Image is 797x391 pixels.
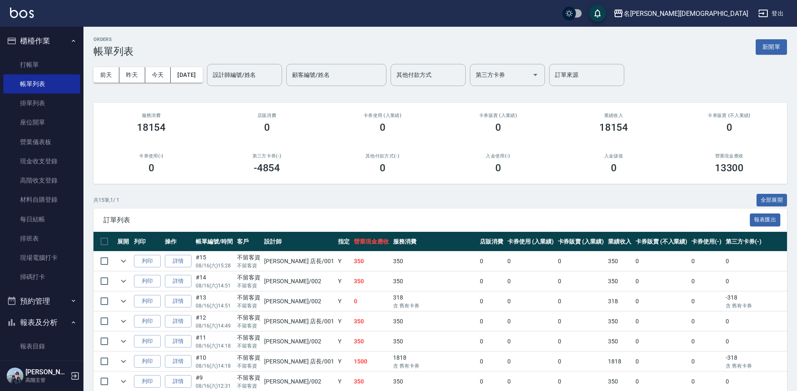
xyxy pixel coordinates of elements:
p: 不留客資 [237,342,260,350]
button: 列印 [134,335,161,348]
td: 0 [556,272,606,291]
button: 全部展開 [757,194,787,207]
h2: 營業現金應收 [681,153,777,159]
button: 報表及分析 [3,312,80,333]
button: 名[PERSON_NAME][DEMOGRAPHIC_DATA] [610,5,752,22]
a: 每日結帳 [3,210,80,229]
button: 櫃檯作業 [3,30,80,52]
th: 服務消費 [391,232,478,251]
a: 材料自購登錄 [3,190,80,209]
td: 350 [606,251,633,271]
button: 預約管理 [3,290,80,312]
button: expand row [117,375,130,388]
td: [PERSON_NAME] /002 [262,272,336,291]
button: expand row [117,255,130,267]
p: 08/16 (六) 14:51 [196,282,233,289]
a: 掛單列表 [3,94,80,113]
button: Open [529,68,542,81]
td: 0 [556,312,606,331]
a: 高階收支登錄 [3,171,80,190]
h2: 業績收入 [566,113,661,118]
button: [DATE] [171,67,202,83]
img: Logo [10,8,34,18]
td: #14 [194,272,235,291]
button: 登出 [755,6,787,21]
td: Y [336,312,352,331]
th: 卡券使用(-) [689,232,724,251]
a: 詳情 [165,355,192,368]
h3: 帳單列表 [93,46,134,57]
h3: 0 [380,162,386,174]
td: 350 [391,312,478,331]
a: 詳情 [165,275,192,288]
div: 不留客資 [237,333,260,342]
p: 08/16 (六) 14:18 [196,342,233,350]
button: save [589,5,606,22]
td: 318 [391,292,478,311]
td: 0 [478,292,505,311]
h3: 0 [495,122,501,133]
a: 詳情 [165,335,192,348]
th: 列印 [132,232,163,251]
th: 卡券販賣 (不入業績) [633,232,689,251]
a: 詳情 [165,375,192,388]
th: 帳單編號/時間 [194,232,235,251]
td: 0 [505,292,556,311]
button: 新開單 [756,39,787,55]
button: 列印 [134,295,161,308]
p: 08/16 (六) 14:49 [196,322,233,330]
p: 不留客資 [237,262,260,269]
td: 0 [505,352,556,371]
td: 0 [689,332,724,351]
h3: 0 [495,162,501,174]
td: 0 [689,251,724,271]
button: expand row [117,295,130,307]
a: 詳情 [165,315,192,328]
td: 0 [478,352,505,371]
h2: ORDERS [93,37,134,42]
td: 350 [606,312,633,331]
button: 列印 [134,315,161,328]
td: 0 [689,312,724,331]
th: 操作 [163,232,194,251]
button: 列印 [134,355,161,368]
td: 350 [391,272,478,291]
p: 不留客資 [237,302,260,310]
td: 0 [478,332,505,351]
td: 1500 [352,352,391,371]
th: 卡券販賣 (入業績) [556,232,606,251]
td: 1818 [606,352,633,371]
td: 350 [391,251,478,271]
h3: 0 [726,122,732,133]
td: 0 [556,292,606,311]
a: 打帳單 [3,55,80,74]
th: 營業現金應收 [352,232,391,251]
a: 現場電腦打卡 [3,248,80,267]
a: 帳單列表 [3,74,80,94]
p: 不留客資 [237,382,260,390]
p: 08/16 (六) 15:28 [196,262,233,269]
p: 不留客資 [237,362,260,370]
h3: 0 [264,122,270,133]
p: 08/16 (六) 12:31 [196,382,233,390]
th: 設計師 [262,232,336,251]
p: 不留客資 [237,322,260,330]
h3: 0 [380,122,386,133]
p: 高階主管 [25,376,68,384]
p: 08/16 (六) 14:18 [196,362,233,370]
a: 營業儀表板 [3,132,80,152]
td: Y [336,272,352,291]
td: 0 [505,272,556,291]
h2: 卡券使用 (入業績) [335,113,430,118]
a: 排班表 [3,229,80,248]
button: 前天 [93,67,119,83]
p: 不留客資 [237,282,260,289]
td: 350 [352,332,391,351]
span: 訂單列表 [103,216,750,224]
h3: 13300 [715,162,744,174]
td: 0 [633,251,689,271]
td: 0 [556,332,606,351]
td: [PERSON_NAME] 店長 /001 [262,251,336,271]
td: 0 [689,352,724,371]
h3: 0 [149,162,154,174]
